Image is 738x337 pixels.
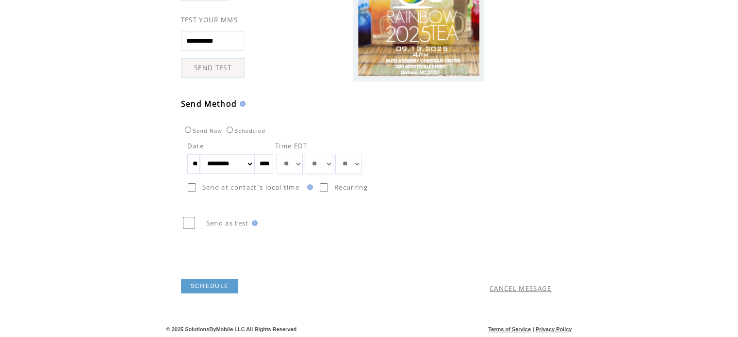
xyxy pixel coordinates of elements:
span: © 2025 SolutionsByMobile LLC All Rights Reserved [166,326,297,332]
span: Send at contact`s local time [202,183,299,192]
span: TEST YOUR MMS [181,16,238,24]
span: Date [187,142,204,150]
a: SEND TEST [181,58,245,78]
img: help.gif [237,101,246,107]
label: Send Now [182,128,222,134]
span: | [532,326,534,332]
span: Time EDT [275,142,308,150]
img: help.gif [249,220,258,226]
img: help.gif [304,184,313,190]
a: SCHEDULE [181,279,239,293]
input: Send Now [185,127,191,133]
a: CANCEL MESSAGE [490,284,552,293]
input: Scheduled [227,127,233,133]
span: Send as test [206,219,249,227]
a: Privacy Policy [536,326,572,332]
a: Terms of Service [488,326,531,332]
span: Send Method [181,98,237,109]
span: Recurring [334,183,368,192]
label: Scheduled [224,128,265,134]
